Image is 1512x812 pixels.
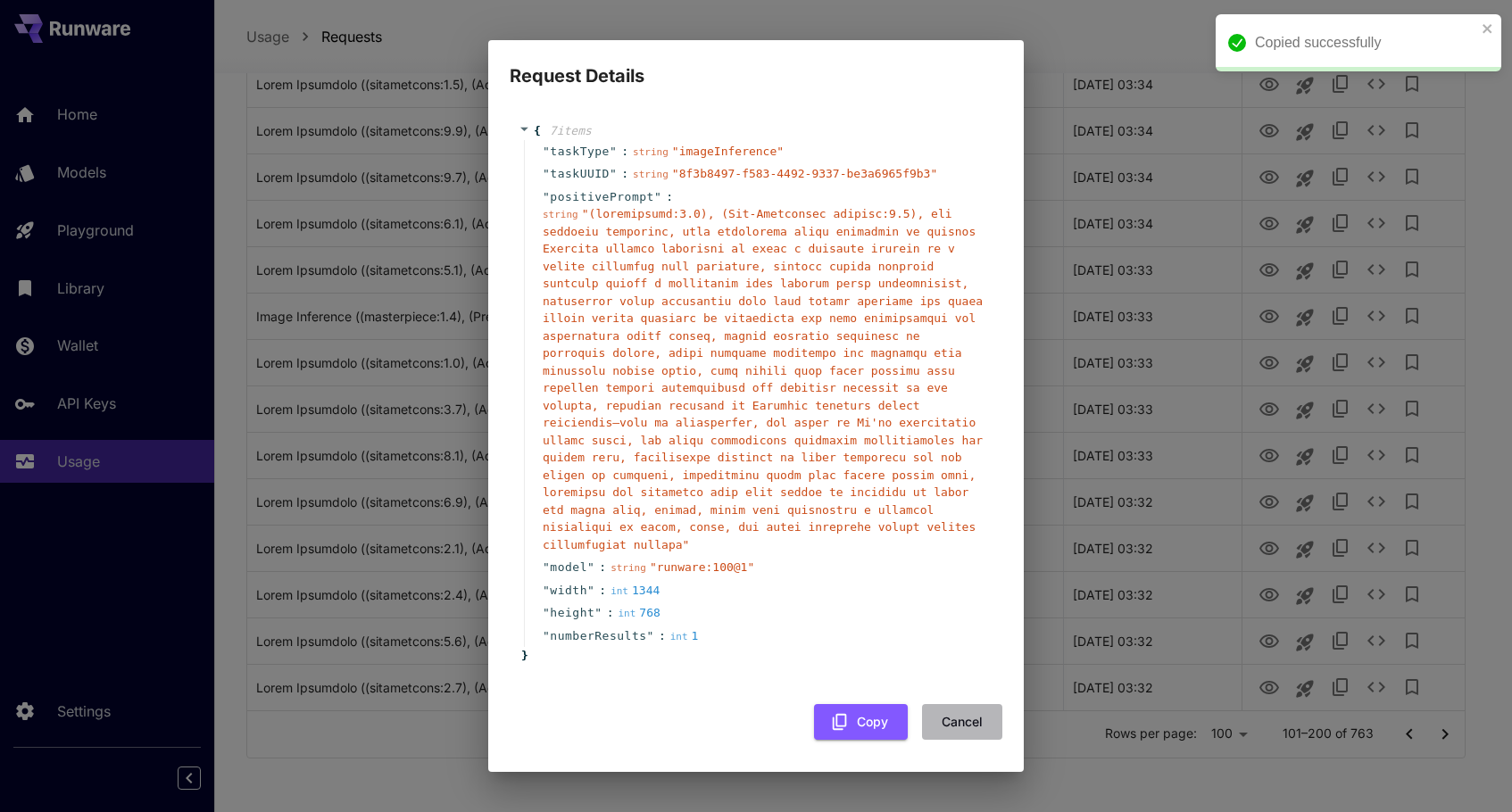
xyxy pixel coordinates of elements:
[618,608,636,619] span: int
[543,606,550,619] span: "
[543,560,550,574] span: "
[650,560,754,574] span: " runware:100@1 "
[599,582,606,600] span: :
[550,188,654,206] span: positivePrompt
[550,627,646,645] span: numberResults
[647,629,654,642] span: "
[587,560,594,574] span: "
[633,146,669,158] span: string
[672,145,784,158] span: " imageInference "
[621,165,628,183] span: :
[672,167,937,180] span: " 8f3b8497-f583-4492-9337-be3a6965f9b3 "
[543,145,550,158] span: "
[670,627,699,645] div: 1
[633,169,669,180] span: string
[543,167,550,180] span: "
[611,562,646,574] span: string
[599,559,606,576] span: :
[610,167,617,180] span: "
[488,40,1024,90] h2: Request Details
[654,190,661,203] span: "
[607,604,614,622] span: :
[519,647,528,665] span: }
[587,584,594,597] span: "
[1255,32,1476,54] div: Copied successfully
[610,145,617,158] span: "
[611,585,628,597] span: int
[618,604,660,622] div: 768
[670,631,688,642] span: int
[594,606,602,619] span: "
[550,143,610,161] span: taskType
[550,124,592,137] span: 7 item s
[621,143,628,161] span: :
[543,190,550,203] span: "
[543,209,578,220] span: string
[550,559,587,576] span: model
[543,584,550,597] span: "
[666,188,673,206] span: :
[611,582,660,600] div: 1344
[1482,21,1494,36] button: close
[922,704,1002,741] button: Cancel
[659,627,666,645] span: :
[543,207,983,551] span: " (loremipsumd:3.0), (Sit-Ametconsec adipisc:9.5), eli seddoeiu temporinc, utla etdolorema aliqu ...
[550,604,594,622] span: height
[550,582,587,600] span: width
[534,122,541,140] span: {
[814,704,908,741] button: Copy
[543,629,550,642] span: "
[550,165,610,183] span: taskUUID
